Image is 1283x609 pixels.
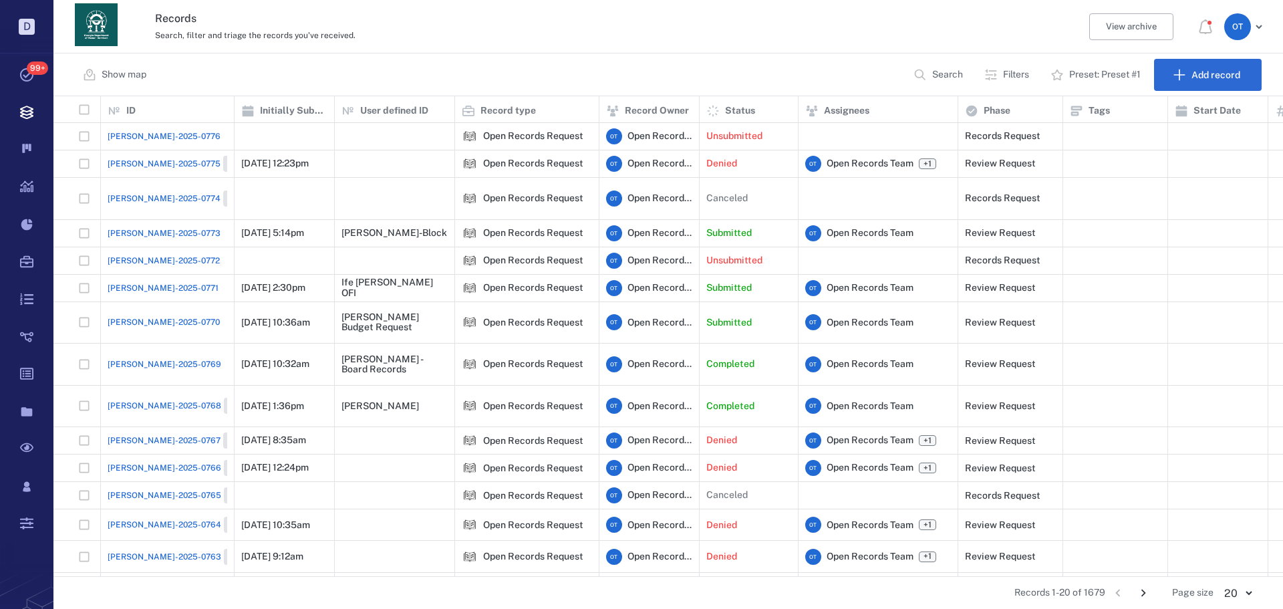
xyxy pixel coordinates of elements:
p: Denied [706,519,737,532]
div: Open Records Request [483,228,583,238]
p: Show map [102,68,146,82]
span: Open Records Team [827,434,913,447]
div: O T [606,225,622,241]
img: icon Open Records Request [462,191,478,207]
span: Open Records Team [627,254,692,267]
span: +1 [919,435,936,446]
img: icon Open Records Request [462,225,478,241]
div: Open Records Request [462,433,478,449]
a: [PERSON_NAME]-2025-0768Closed [108,398,261,414]
button: Filters [976,59,1040,91]
div: [PERSON_NAME] Budget Request [341,312,448,333]
div: Open Records Request [462,487,478,503]
div: Open Records Request [483,359,583,369]
span: Open Records Team [627,461,692,475]
a: [PERSON_NAME]-2025-0770 [108,316,220,328]
span: +1 [921,435,934,447]
span: +1 [919,519,936,530]
div: O T [805,280,821,296]
div: Review Request [965,318,1036,328]
div: Review Request [965,228,1036,238]
p: [DATE] 12:24pm [241,461,309,475]
span: Open Records Team [827,227,913,240]
div: O T [606,314,622,330]
p: Tags [1089,104,1110,118]
span: +1 [921,463,934,474]
p: Status [725,104,755,118]
p: User defined ID [360,104,428,118]
div: O T [606,280,622,296]
div: O T [606,191,622,207]
div: Open Records Request [462,128,478,144]
div: O T [606,460,622,476]
span: Open Records Team [827,519,913,532]
div: O T [606,156,622,172]
img: icon Open Records Request [462,398,478,414]
div: 20 [1214,586,1262,601]
nav: pagination navigation [1105,582,1156,604]
span: Open Records Team [827,358,913,371]
span: [PERSON_NAME]-2025-0768 [108,400,221,412]
div: O T [606,433,622,449]
div: Review Request [965,463,1036,473]
div: Ife [PERSON_NAME] OFI [341,277,448,298]
div: O T [1224,13,1251,40]
p: Submitted [706,227,752,240]
span: Open Records Team [827,157,913,170]
div: Review Request [965,436,1036,446]
img: icon Open Records Request [462,314,478,330]
img: icon Open Records Request [462,156,478,172]
p: Canceled [706,192,748,205]
div: O T [805,314,821,330]
span: [PERSON_NAME]-2025-0775 [108,158,221,170]
div: [PERSON_NAME] [341,401,419,411]
div: O T [805,460,821,476]
p: Canceled [706,489,748,502]
div: Open Records Request [462,398,478,414]
span: [PERSON_NAME]-2025-0766 [108,462,221,474]
div: Open Records Request [462,549,478,565]
div: Review Request [965,158,1036,168]
p: D [19,19,35,35]
div: Open Records Request [462,191,478,207]
span: +1 [919,158,936,169]
div: Open Records Request [483,436,583,446]
p: Denied [706,461,737,475]
button: Show map [75,59,157,91]
p: Record Owner [625,104,689,118]
span: Open Records Team [827,550,913,564]
a: [PERSON_NAME]-2025-0772 [108,255,220,267]
span: Open Records Team [627,227,692,240]
span: Open Records Team [827,281,913,295]
a: [PERSON_NAME]-2025-0773 [108,227,221,239]
span: [PERSON_NAME]-2025-0769 [108,358,221,370]
div: Open Records Request [483,401,583,411]
div: [PERSON_NAME]-Block [341,228,447,238]
a: [PERSON_NAME]-2025-0763Closed [108,549,261,565]
div: O T [606,517,622,533]
img: icon Open Records Request [462,460,478,476]
span: Records 1-20 of 1679 [1014,586,1105,600]
p: Initially Submitted Date [260,104,327,118]
div: O T [606,128,622,144]
div: Open Records Request [483,552,583,562]
span: [PERSON_NAME]-2025-0774 [108,193,221,205]
span: [PERSON_NAME]-2025-0767 [108,435,221,447]
div: Open Records Request [462,156,478,172]
p: [DATE] 1:36pm [241,400,304,413]
span: Open Records Team [627,400,692,413]
div: Open Records Request [483,131,583,141]
span: Open Records Team [627,130,692,143]
span: Open Records Team [627,192,692,205]
span: Open Records Team [627,519,692,532]
a: [PERSON_NAME]-2025-0766Closed [108,460,261,476]
span: +1 [921,158,934,170]
span: [PERSON_NAME]-2025-0764 [108,519,221,531]
span: Open Records Team [827,400,913,413]
img: icon Open Records Request [462,487,478,503]
div: O T [805,549,821,565]
p: ID [126,104,136,118]
div: O T [805,225,821,241]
